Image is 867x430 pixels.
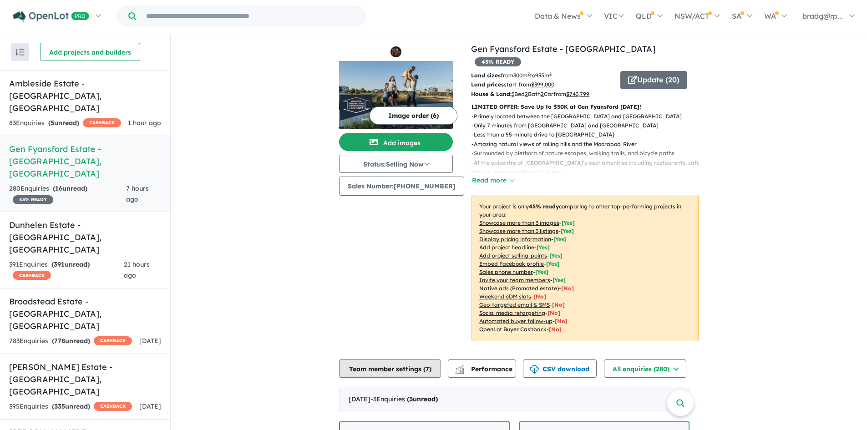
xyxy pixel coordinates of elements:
[126,184,149,203] span: 7 hours ago
[479,293,531,300] u: Weekend eDM slots
[94,402,132,411] span: CASHBACK
[13,195,53,204] span: 45 % READY
[537,244,550,251] span: [ Yes ]
[472,112,706,121] p: - Primely located between the [GEOGRAPHIC_DATA] and [GEOGRAPHIC_DATA]
[124,260,150,279] span: 21 hours ago
[407,395,438,403] strong: ( unread)
[448,359,516,378] button: Performance
[9,143,161,180] h5: Gen Fyansford Estate - [GEOGRAPHIC_DATA] , [GEOGRAPHIC_DATA]
[94,336,132,345] span: CASHBACK
[139,337,161,345] span: [DATE]
[9,183,126,205] div: 280 Enquir ies
[83,118,121,127] span: CASHBACK
[561,285,574,292] span: [No]
[9,401,132,412] div: 395 Enquir ies
[479,260,544,267] u: Embed Facebook profile
[54,337,65,345] span: 778
[339,61,453,129] img: Gen Fyansford Estate - Fyansford
[52,402,90,410] strong: ( unread)
[55,184,62,192] span: 16
[620,71,687,89] button: Update (20)
[566,91,589,97] u: $ 743,799
[9,118,121,129] div: 83 Enquir ies
[479,309,545,316] u: Social media retargeting
[370,395,438,403] span: - 3 Enquir ies
[530,365,539,374] img: download icon
[553,236,567,243] span: [ Yes ]
[541,91,544,97] u: 2
[471,44,655,54] a: Gen Fyansford Estate - [GEOGRAPHIC_DATA]
[475,57,521,66] span: 45 % READY
[548,309,560,316] span: [No]
[52,337,90,345] strong: ( unread)
[13,271,51,280] span: CASHBACK
[549,71,552,76] sup: 2
[471,71,613,80] p: from
[531,81,554,88] u: $ 399,000
[54,402,65,410] span: 335
[51,260,90,268] strong: ( unread)
[472,140,706,149] p: - Amazing natural views of rolling hills and the Moorabool River
[479,268,533,275] u: Sales phone number
[529,203,559,210] b: 45 % ready
[479,252,547,259] u: Add project selling-points
[9,259,124,281] div: 391 Enquir ies
[9,77,161,114] h5: Ambleside Estate - [GEOGRAPHIC_DATA] , [GEOGRAPHIC_DATA]
[479,219,559,226] u: Showcase more than 3 images
[370,106,457,125] button: Image order (6)
[472,121,706,130] p: - Only 7 minutes from [GEOGRAPHIC_DATA] and [GEOGRAPHIC_DATA]
[530,72,552,79] span: to
[549,252,563,259] span: [ Yes ]
[471,80,613,89] p: start from
[535,72,552,79] u: 935 m
[53,184,87,192] strong: ( unread)
[9,295,161,332] h5: Broadstead Estate - [GEOGRAPHIC_DATA] , [GEOGRAPHIC_DATA]
[479,285,559,292] u: Native ads (Promoted estate)
[472,158,706,177] p: - At the epicentre of [GEOGRAPHIC_DATA]’s best amenities including restaurants, cafes, schools, a...
[472,175,514,186] button: Read more
[54,260,65,268] span: 391
[139,402,161,410] span: [DATE]
[802,11,843,20] span: bradg@rp...
[479,244,534,251] u: Add project headline
[553,277,566,283] span: [ Yes ]
[339,155,453,173] button: Status:Selling Now
[562,219,575,226] span: [ Yes ]
[479,228,558,234] u: Showcase more than 3 listings
[456,365,512,373] span: Performance
[9,336,132,347] div: 783 Enquir ies
[549,326,562,333] span: [No]
[40,43,140,61] button: Add projects and builders
[513,72,530,79] u: 300 m
[48,119,79,127] strong: ( unread)
[555,318,568,324] span: [No]
[523,359,597,378] button: CSV download
[339,177,464,196] button: Sales Number:[PHONE_NUMBER]
[479,236,551,243] u: Display pricing information
[138,6,363,26] input: Try estate name, suburb, builder or developer
[471,91,512,97] b: House & Land:
[339,359,441,378] button: Team member settings (7)
[533,293,546,300] span: [No]
[471,90,613,99] p: Bed Bath Car from
[9,361,161,398] h5: [PERSON_NAME] Estate - [GEOGRAPHIC_DATA] , [GEOGRAPHIC_DATA]
[552,301,565,308] span: [No]
[339,133,453,151] button: Add images
[471,72,501,79] b: Land sizes
[604,359,686,378] button: All enquiries (280)
[51,119,54,127] span: 5
[9,219,161,256] h5: Dunhelen Estate - [GEOGRAPHIC_DATA] , [GEOGRAPHIC_DATA]
[471,81,504,88] b: Land prices
[479,301,550,308] u: Geo-targeted email & SMS
[512,91,514,97] u: 3
[409,395,413,403] span: 3
[535,268,548,275] span: [ Yes ]
[339,43,453,129] a: Gen Fyansford Estate - Fyansford LogoGen Fyansford Estate - Fyansford
[479,277,550,283] u: Invite your team members
[13,11,89,22] img: Openlot PRO Logo White
[472,149,706,158] p: - Surrounded by plethora of nature escapes, walking trails, and bicycle paths
[455,368,464,374] img: bar-chart.svg
[128,119,161,127] span: 1 hour ago
[479,318,553,324] u: Automated buyer follow-up
[525,91,528,97] u: 2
